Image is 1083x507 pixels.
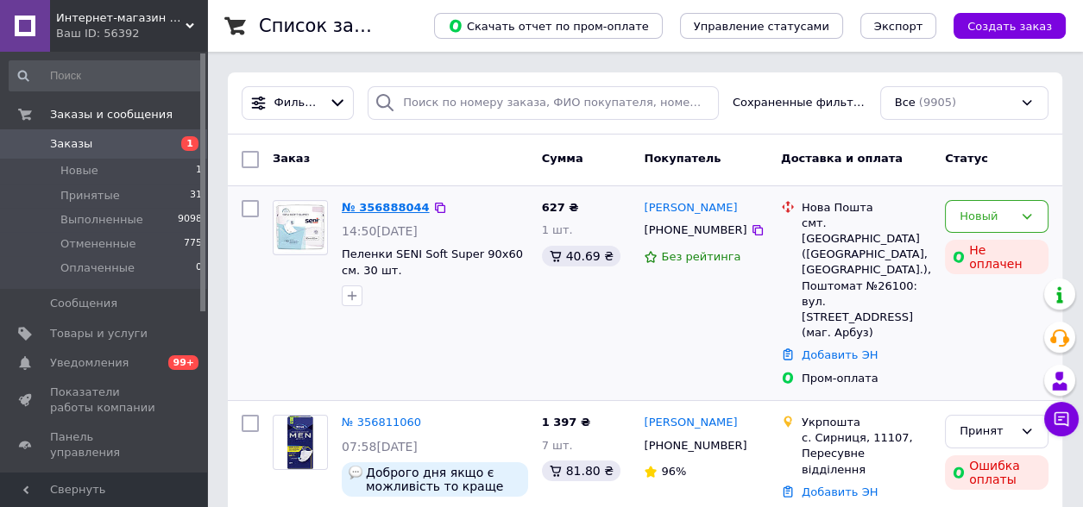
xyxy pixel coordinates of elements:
[168,355,198,370] span: 99+
[936,19,1066,32] a: Создать заказ
[960,422,1013,441] div: Принят
[181,136,198,151] span: 1
[802,200,931,216] div: Нова Пошта
[273,200,328,255] a: Фото товару
[661,250,740,263] span: Без рейтинга
[448,18,649,34] span: Скачать отчет по пром-оплате
[644,415,737,431] a: [PERSON_NAME]
[184,236,202,252] span: 775
[56,10,186,26] span: Интернет-магазин «СУХО»
[945,455,1048,490] div: Ошибка оплаты
[967,20,1052,33] span: Создать заказ
[287,416,312,469] img: Фото товару
[190,188,202,203] span: 31
[680,13,843,39] button: Управление статусами
[50,355,129,371] span: Уведомления
[60,212,143,228] span: Выполненные
[60,163,98,178] span: Новые
[259,16,407,36] h1: Список заказов
[802,415,931,430] div: Укрпошта
[349,466,362,479] img: :speech_balloon:
[60,188,120,203] span: Принятые
[366,466,521,493] span: Доброго дня якщо є можливість то краще зателефонуйте або напишіть мені на viber чи telegram.
[954,13,1066,39] button: Создать заказ
[368,86,719,120] input: Поиск по номеру заказа, ФИО покупателя, номеру телефона, Email, номеру накладной
[895,95,916,111] span: Все
[542,460,620,481] div: 81.80 ₴
[945,240,1048,274] div: Не оплачен
[342,201,430,214] a: № 356888044
[542,152,583,165] span: Сумма
[860,13,936,39] button: Экспорт
[945,152,988,165] span: Статус
[802,216,931,341] div: смт. [GEOGRAPHIC_DATA] ([GEOGRAPHIC_DATA], [GEOGRAPHIC_DATA].), Поштомат №26100: вул. [STREET_ADD...
[50,136,92,152] span: Заказы
[542,223,573,236] span: 1 шт.
[781,152,903,165] span: Доставка и оплата
[50,429,160,460] span: Панель управления
[273,415,328,470] a: Фото товару
[802,371,931,386] div: Пром-оплата
[50,107,173,122] span: Заказы и сообщения
[273,152,310,165] span: Заказ
[196,260,202,276] span: 0
[50,296,117,311] span: Сообщения
[733,95,866,111] span: Сохраненные фильтры:
[919,96,956,109] span: (9905)
[50,385,160,416] span: Показатели работы компании
[802,348,878,361] a: Добавить ЭН
[342,440,418,454] span: 07:58[DATE]
[434,13,663,39] button: Скачать отчет по пром-оплате
[274,95,322,111] span: Фильтры
[542,246,620,266] div: 40.69 ₴
[640,219,750,241] div: [PHONE_NUMBER]
[1044,402,1079,436] button: Чат с покупателем
[644,152,721,165] span: Покупатель
[60,236,135,252] span: Отмененные
[542,416,590,429] span: 1 397 ₴
[274,202,327,253] img: Фото товару
[661,465,686,478] span: 96%
[640,435,750,457] div: [PHONE_NUMBER]
[60,260,135,276] span: Оплаченные
[802,430,931,478] div: с. Сирниця, 11107, Пересувне відділення
[9,60,204,91] input: Поиск
[542,439,573,452] span: 7 шт.
[960,208,1013,226] div: Новый
[178,212,202,228] span: 9098
[342,416,421,429] a: № 356811060
[342,247,523,277] a: Пеленки SENI Soft Super 90x60 см. 30 шт.
[542,201,579,214] span: 627 ₴
[196,163,202,178] span: 1
[56,26,207,41] div: Ваш ID: 56392
[694,20,829,33] span: Управление статусами
[874,20,922,33] span: Экспорт
[802,485,878,498] a: Добавить ЭН
[50,326,148,341] span: Товары и услуги
[644,200,737,216] a: [PERSON_NAME]
[342,224,418,238] span: 14:50[DATE]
